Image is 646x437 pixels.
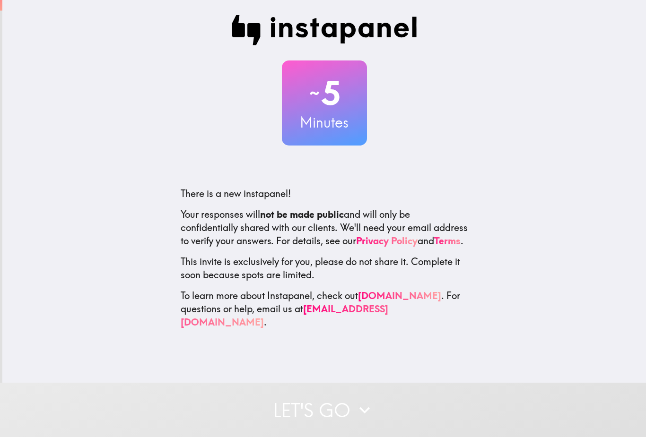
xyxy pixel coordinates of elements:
h2: 5 [282,74,367,112]
span: ~ [308,79,321,107]
a: [DOMAIN_NAME] [358,290,441,301]
p: This invite is exclusively for you, please do not share it. Complete it soon because spots are li... [181,255,468,282]
b: not be made public [260,208,344,220]
a: Privacy Policy [356,235,418,247]
a: Terms [434,235,461,247]
p: To learn more about Instapanel, check out . For questions or help, email us at . [181,289,468,329]
p: Your responses will and will only be confidentially shared with our clients. We'll need your emai... [181,208,468,248]
img: Instapanel [232,15,417,45]
h3: Minutes [282,112,367,132]
a: [EMAIL_ADDRESS][DOMAIN_NAME] [181,303,388,328]
span: There is a new instapanel! [181,188,291,199]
